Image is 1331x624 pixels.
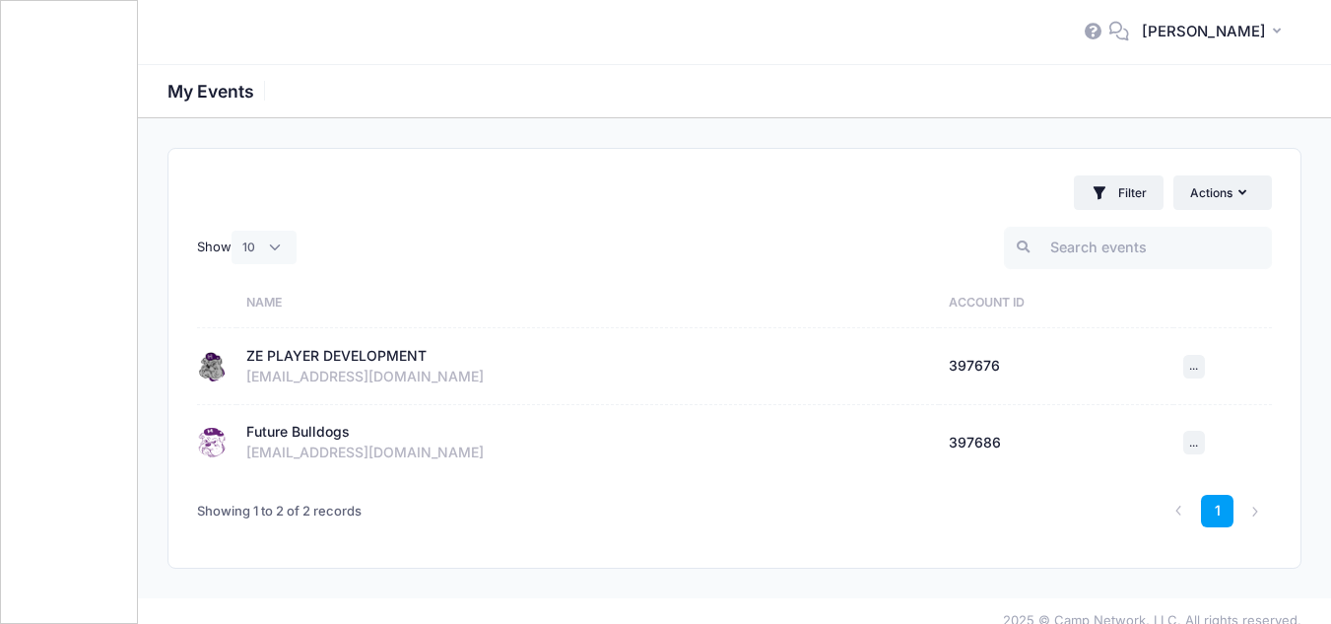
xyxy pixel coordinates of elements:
div: ZE PLAYER DEVELOPMENT [246,346,427,367]
span: [PERSON_NAME] [1142,21,1266,42]
a: 1 [1201,495,1233,527]
select: Show [232,231,297,264]
th: Account ID: activate to sort column ascending [939,277,1173,328]
th: Name: activate to sort column ascending [236,277,939,328]
input: Search events [1004,227,1272,269]
div: [EMAIL_ADDRESS][DOMAIN_NAME] [246,443,930,463]
td: 397686 [939,405,1173,481]
button: [PERSON_NAME] [1129,10,1301,55]
div: Future Bulldogs [246,422,350,443]
button: ... [1183,431,1205,454]
button: ... [1183,355,1205,379]
span: ... [1189,359,1198,373]
img: Future Bulldogs [197,428,227,457]
td: 397676 [939,328,1173,405]
span: ... [1189,436,1198,450]
button: Filter [1074,175,1164,210]
button: Actions [1173,175,1272,209]
label: Show [197,231,297,264]
h1: My Events [167,81,271,102]
div: [EMAIL_ADDRESS][DOMAIN_NAME] [246,367,930,387]
img: ZE PLAYER DEVELOPMENT [197,352,227,381]
div: Showing 1 to 2 of 2 records [197,489,362,534]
